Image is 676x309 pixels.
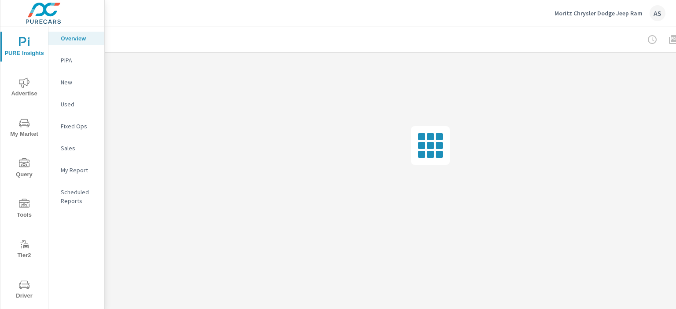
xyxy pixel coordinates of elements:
[61,78,97,87] p: New
[48,185,104,207] div: Scheduled Reports
[61,100,97,109] p: Used
[48,142,104,155] div: Sales
[555,9,643,17] p: Moritz Chrysler Dodge Jeep Ram
[3,118,45,139] span: My Market
[48,98,104,111] div: Used
[48,54,104,67] div: PIPA
[3,37,45,58] span: PURE Insights
[3,158,45,180] span: Query
[48,32,104,45] div: Overview
[61,144,97,153] p: Sales
[48,164,104,177] div: My Report
[61,166,97,174] p: My Report
[61,56,97,65] p: PIPA
[3,280,45,301] span: Driver
[61,34,97,43] p: Overview
[61,122,97,131] p: Fixed Ops
[3,239,45,261] span: Tier2
[48,76,104,89] div: New
[61,188,97,205] p: Scheduled Reports
[3,199,45,220] span: Tools
[650,5,665,21] div: AS
[48,120,104,133] div: Fixed Ops
[3,77,45,99] span: Advertise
